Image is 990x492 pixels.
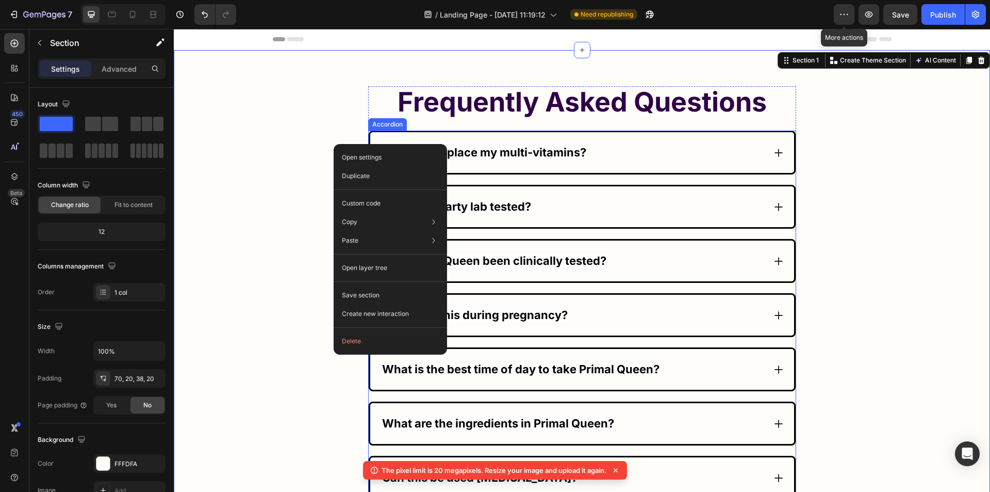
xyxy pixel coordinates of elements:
[38,401,88,410] div: Page padding
[440,9,546,20] span: Landing Page - [DATE] 11:19:12
[208,279,394,293] strong: Can I take this during pregnancy?
[342,236,358,245] p: Paste
[38,459,54,468] div: Color
[581,10,633,19] span: Need republishing
[106,401,117,410] span: Yes
[208,117,412,130] strong: Does this replace my multi-vitamins?
[38,179,92,193] div: Column width
[38,98,72,112] div: Layout
[38,346,55,356] div: Width
[892,10,909,19] span: Save
[208,225,433,239] strong: Has Primal Queen been clinically tested?
[883,4,917,25] button: Save
[38,433,88,447] div: Background
[4,4,77,25] button: 7
[666,27,732,36] p: Create Theme Section
[10,110,25,118] div: 450
[143,401,152,410] span: No
[114,374,163,384] div: 70, 20, 38, 20
[617,27,647,36] div: Section 1
[38,320,65,334] div: Size
[38,260,118,274] div: Columns management
[208,442,404,455] strong: Can this be used [MEDICAL_DATA]?
[342,171,370,181] p: Duplicate
[208,388,440,401] strong: What are the ingredients in Primal Queen?
[208,171,357,184] strong: Is this 3rd party lab tested?
[342,263,387,273] p: Open layer tree
[921,4,965,25] button: Publish
[51,200,89,210] span: Change ratio
[342,291,379,300] p: Save section
[38,288,55,297] div: Order
[38,374,61,383] div: Padding
[68,8,72,21] p: 7
[338,332,443,351] button: Delete
[174,29,990,492] iframe: To enrich screen reader interactions, please activate Accessibility in Grammarly extension settings
[40,225,163,239] div: 12
[342,217,357,227] p: Copy
[196,91,231,100] div: Accordion
[435,9,438,20] span: /
[8,189,25,197] div: Beta
[342,199,381,208] p: Custom code
[194,4,236,25] div: Undo/Redo
[94,342,165,360] input: Auto
[224,57,593,89] strong: Frequently Asked Questions
[102,64,137,74] p: Advanced
[114,459,163,469] div: FFFDFA
[208,334,486,347] strong: What is the best time of day to take Primal Queen?
[50,37,135,49] p: Section
[955,441,980,466] div: Open Intercom Messenger
[51,64,80,74] p: Settings
[382,465,606,475] p: The pixel limit is 20 megapixels. Resize your image and upload it again.
[114,288,163,297] div: 1 col
[114,200,153,210] span: Fit to content
[739,25,784,38] button: AI Content
[342,153,382,162] p: Open settings
[930,9,956,20] div: Publish
[342,309,409,319] p: Create new interaction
